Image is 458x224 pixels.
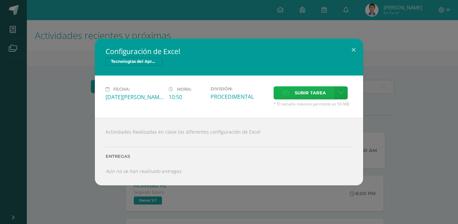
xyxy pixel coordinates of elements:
[177,87,191,92] span: Hora:
[106,47,352,56] h2: Configuración de Excel
[106,154,352,159] label: Entregas
[113,87,130,92] span: Fecha:
[295,87,326,99] span: Subir tarea
[106,93,163,101] div: [DATE][PERSON_NAME]
[274,101,352,107] span: * El tamaño máximo permitido es 50 MB
[169,93,205,101] div: 10:50
[106,168,181,174] i: Aún no se han realizado entregas
[95,118,363,185] div: Actividades Realizadas en clase las diferentes configuración de Excel
[344,39,363,61] button: Close (Esc)
[106,57,163,65] span: Tecnologías del Aprendizaje y la Comunicación
[211,93,268,100] div: PROCEDIMENTAL
[211,86,268,91] label: División:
